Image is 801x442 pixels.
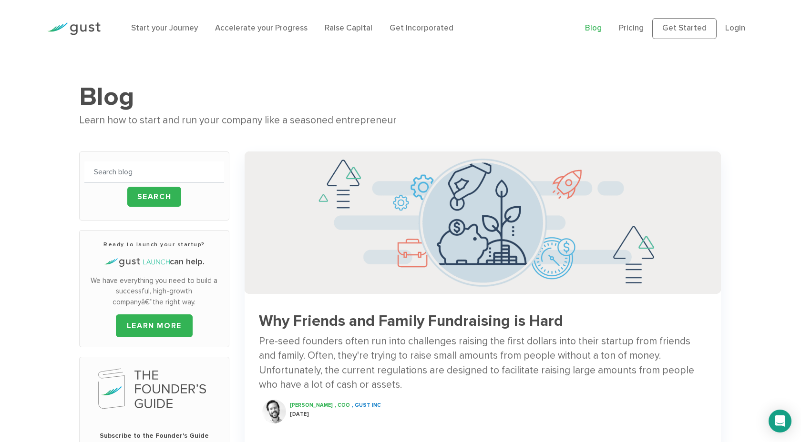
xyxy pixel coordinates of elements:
[79,81,722,112] h1: Blog
[725,23,745,33] a: Login
[619,23,644,33] a: Pricing
[84,431,224,441] span: Subscribe to the Founder's Guide
[325,23,372,33] a: Raise Capital
[79,112,722,129] div: Learn how to start and run your company like a seasoned entrepreneur
[335,402,350,408] span: , COO
[652,18,717,39] a: Get Started
[390,23,453,33] a: Get Incorporated
[769,410,791,432] div: Open Intercom Messenger
[245,151,721,433] a: Successful Startup Founders Invest In Their Own Ventures 0742d64fd6a698c3cfa409e71c3cc4e5620a7e72...
[215,23,308,33] a: Accelerate your Progress
[131,23,198,33] a: Start your Journey
[116,314,193,337] a: LEARN MORE
[84,256,224,268] h4: can help.
[259,334,707,392] div: Pre-seed founders often run into challenges raising the first dollars into their startup from fri...
[352,402,381,408] span: , Gust INC
[84,240,224,249] h3: Ready to launch your startup?
[245,151,721,294] img: Successful Startup Founders Invest In Their Own Ventures 0742d64fd6a698c3cfa409e71c3cc4e5620a7e72...
[47,22,101,35] img: Gust Logo
[84,275,224,308] p: We have everything you need to build a successful, high-growth companyâ€”the right way.
[290,411,309,417] span: [DATE]
[127,187,182,207] input: Search
[290,402,333,408] span: [PERSON_NAME]
[259,313,707,330] h3: Why Friends and Family Fundraising is Hard
[84,161,224,183] input: Search blog
[585,23,602,33] a: Blog
[262,400,286,423] img: Ryan Nash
